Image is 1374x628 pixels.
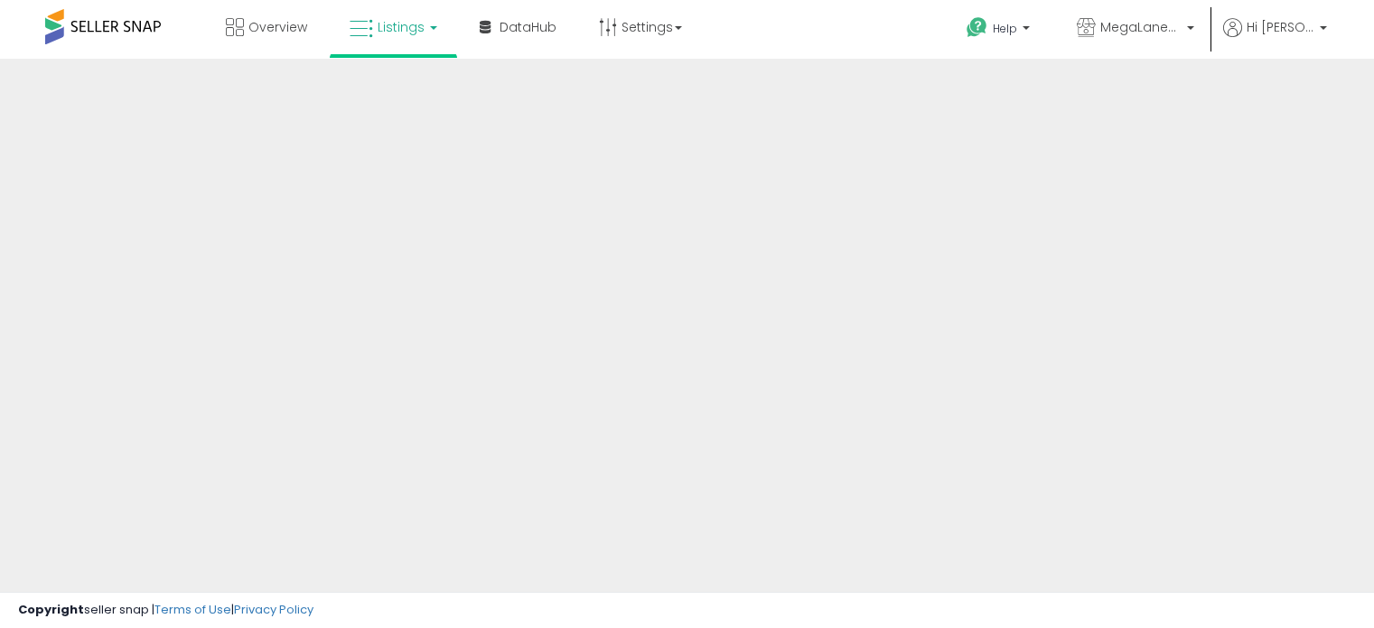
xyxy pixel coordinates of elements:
[993,21,1017,36] span: Help
[18,602,313,619] div: seller snap | |
[1100,18,1182,36] span: MegaLanes Distribution
[248,18,307,36] span: Overview
[1247,18,1314,36] span: Hi [PERSON_NAME]
[154,601,231,618] a: Terms of Use
[378,18,425,36] span: Listings
[966,16,988,39] i: Get Help
[952,3,1048,59] a: Help
[1223,18,1327,59] a: Hi [PERSON_NAME]
[500,18,556,36] span: DataHub
[18,601,84,618] strong: Copyright
[234,601,313,618] a: Privacy Policy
